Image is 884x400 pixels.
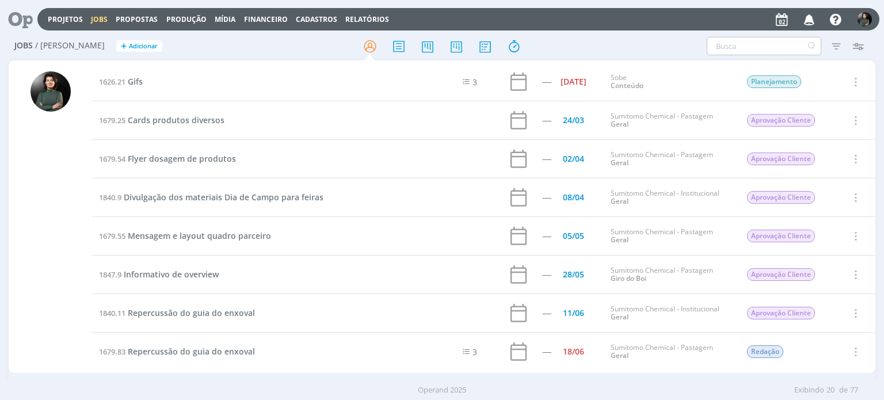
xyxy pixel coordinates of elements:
[858,12,872,26] img: M
[563,348,584,356] div: 18/06
[794,384,824,396] span: Exibindo
[542,271,551,279] div: -----
[611,112,729,129] div: Sumitomo Chemical - Pastagem
[44,15,86,24] button: Projetos
[128,346,255,357] span: Repercussão do guia do enxoval
[747,307,815,319] span: Aprovação Cliente
[99,308,125,318] span: 1840.11
[542,309,551,317] div: -----
[747,191,815,204] span: Aprovação Cliente
[611,235,628,245] a: Geral
[124,269,219,280] span: Informativo de overview
[747,230,815,242] span: Aprovação Cliente
[129,43,158,50] span: Adicionar
[611,344,729,360] div: Sumitomo Chemical - Pastagem
[563,116,584,124] div: 24/03
[211,15,239,24] button: Mídia
[99,192,323,203] a: 1840.9Divulgação dos materiais Dia de Campo para feiras
[112,15,161,24] button: Propostas
[99,115,224,125] a: 1679.25Cards produtos diversos
[747,114,815,127] span: Aprovação Cliente
[99,77,125,87] span: 1626.21
[124,192,323,203] span: Divulgação dos materiais Dia de Campo para feiras
[292,15,341,24] button: Cadastros
[473,346,477,357] span: 3
[563,232,584,240] div: 05/05
[563,193,584,201] div: 08/04
[542,78,551,86] div: -----
[91,14,108,24] a: Jobs
[542,193,551,201] div: -----
[611,158,628,167] a: Geral
[296,14,337,24] span: Cadastros
[473,77,477,87] span: 3
[747,153,815,165] span: Aprovação Cliente
[611,312,628,322] a: Geral
[611,81,643,90] a: Conteúdo
[121,40,127,52] span: +
[563,155,584,163] div: 02/04
[747,345,783,358] span: Redação
[611,189,729,206] div: Sumitomo Chemical - Institucional
[342,15,393,24] button: Relatórios
[116,40,162,52] button: +Adicionar
[35,41,105,51] span: / [PERSON_NAME]
[128,307,255,318] span: Repercussão do guia do enxoval
[611,351,628,360] a: Geral
[850,384,858,396] span: 77
[99,269,121,280] span: 1847.9
[163,15,210,24] button: Produção
[611,228,729,245] div: Sumitomo Chemical - Pastagem
[99,76,143,87] a: 1626.21Gifs
[542,155,551,163] div: -----
[561,78,586,86] div: [DATE]
[611,266,729,283] div: Sumitomo Chemical - Pastagem
[241,15,291,24] button: Financeiro
[563,309,584,317] div: 11/06
[542,232,551,240] div: -----
[48,14,83,24] a: Projetos
[99,115,125,125] span: 1679.25
[128,76,143,87] span: Gifs
[747,75,801,88] span: Planejamento
[611,196,628,206] a: Geral
[87,15,111,24] button: Jobs
[99,153,236,164] a: 1679.54Flyer dosagem de produtos
[99,154,125,164] span: 1679.54
[128,153,236,164] span: Flyer dosagem de produtos
[31,71,71,112] img: M
[166,14,207,24] a: Produção
[611,119,628,129] a: Geral
[99,346,255,357] a: 1679.83Repercussão do guia do enxoval
[244,14,288,24] a: Financeiro
[611,74,729,90] div: Sobe
[826,384,835,396] span: 20
[542,348,551,356] div: -----
[14,41,33,51] span: Jobs
[747,268,815,281] span: Aprovação Cliente
[116,14,158,24] span: Propostas
[128,230,271,241] span: Mensagem e layout quadro parceiro
[99,269,219,280] a: 1847.9Informativo de overview
[542,116,551,124] div: -----
[611,151,729,167] div: Sumitomo Chemical - Pastagem
[215,14,235,24] a: Mídia
[99,230,271,241] a: 1679.55Mensagem e layout quadro parceiro
[839,384,848,396] span: de
[128,115,224,125] span: Cards produtos diversos
[563,271,584,279] div: 28/05
[611,273,646,283] a: Giro do Boi
[99,192,121,203] span: 1840.9
[611,305,729,322] div: Sumitomo Chemical - Institucional
[345,14,389,24] a: Relatórios
[857,9,872,29] button: M
[707,37,821,55] input: Busca
[99,231,125,241] span: 1679.55
[99,346,125,357] span: 1679.83
[99,307,255,318] a: 1840.11Repercussão do guia do enxoval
